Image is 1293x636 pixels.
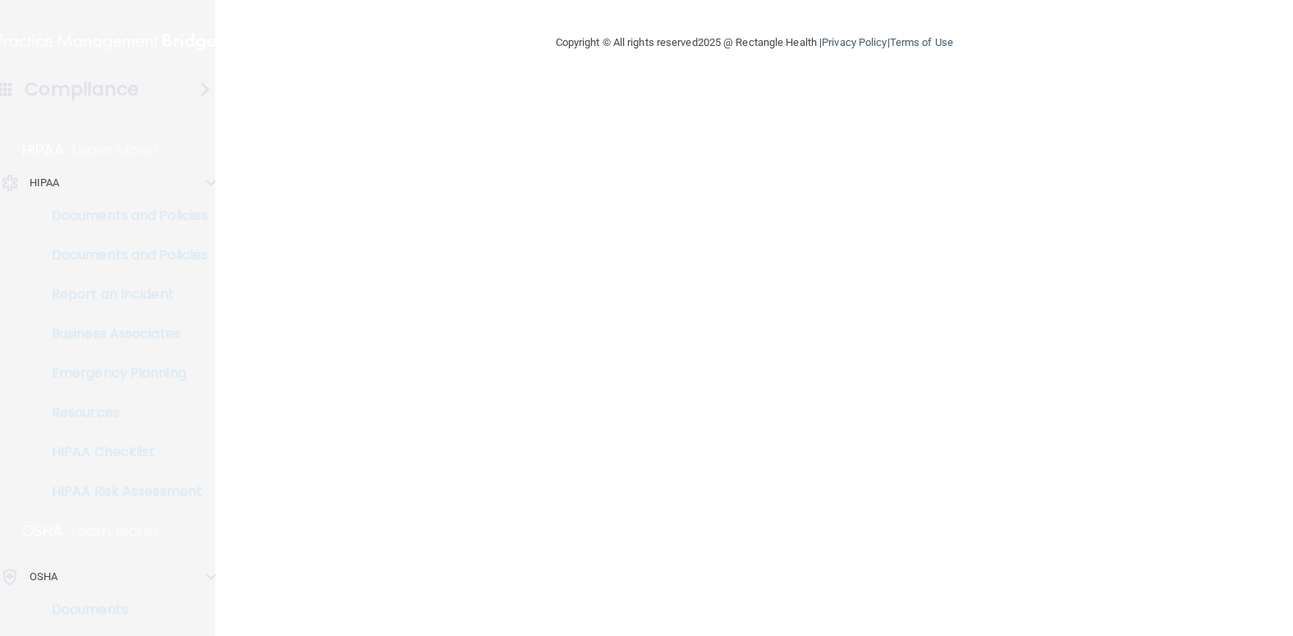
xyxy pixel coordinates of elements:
[11,247,235,263] p: Documents and Policies
[890,36,953,48] a: Terms of Use
[22,140,64,160] p: HIPAA
[22,521,63,541] p: OSHA
[11,286,235,303] p: Report an Incident
[30,173,60,193] p: HIPAA
[11,326,235,342] p: Business Associates
[822,36,887,48] a: Privacy Policy
[11,483,235,500] p: HIPAA Risk Assessment
[455,16,1054,69] div: Copyright © All rights reserved 2025 @ Rectangle Health | |
[11,444,235,460] p: HIPAA Checklist
[72,140,159,160] p: Learn More!
[30,567,57,587] p: OSHA
[11,208,235,224] p: Documents and Policies
[25,78,139,101] h4: Compliance
[11,405,235,421] p: Resources
[11,602,235,618] p: Documents
[11,365,235,382] p: Emergency Planning
[71,521,158,541] p: Learn More!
